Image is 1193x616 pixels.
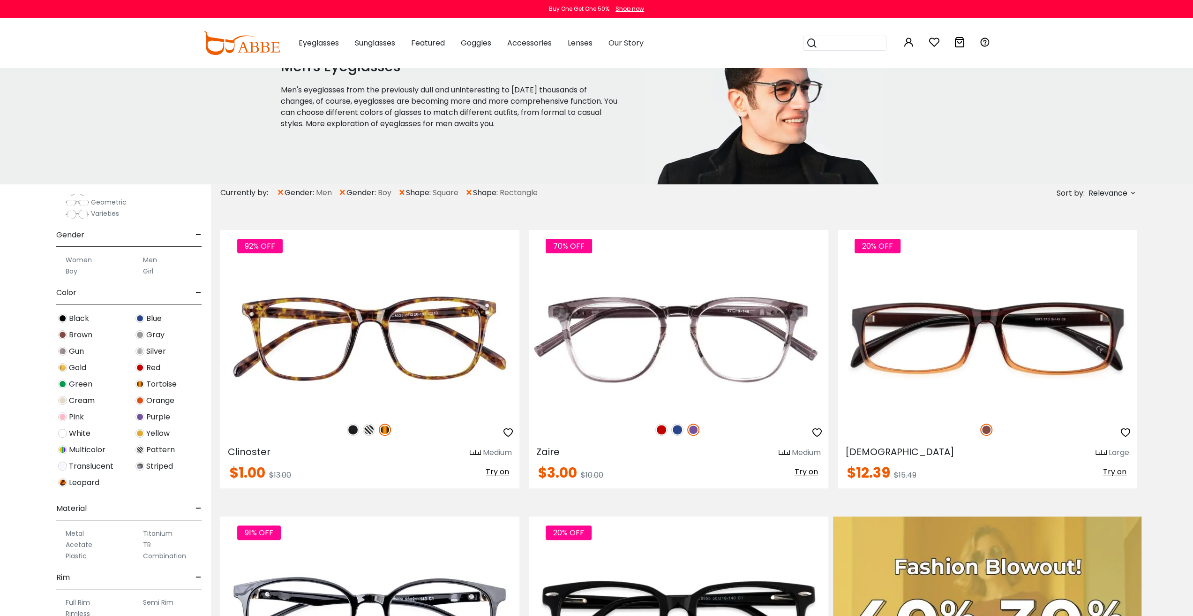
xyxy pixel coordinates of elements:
[195,497,202,520] span: -
[411,38,445,48] span: Featured
[398,184,406,201] span: ×
[269,470,291,480] span: $13.00
[500,187,538,198] span: Rectangle
[346,187,378,198] span: gender:
[470,449,481,456] img: size ruler
[1057,188,1085,198] span: Sort by:
[1088,185,1127,202] span: Relevance
[363,424,375,436] img: Pattern
[461,38,491,48] span: Goggles
[58,478,67,487] img: Leopard
[56,224,84,246] span: Gender
[894,470,916,480] span: $15.49
[483,447,512,458] div: Medium
[568,38,593,48] span: Lenses
[143,550,186,562] label: Combination
[58,429,67,438] img: White
[316,187,332,198] span: Men
[66,209,89,219] img: Varieties.png
[299,38,339,48] span: Eyeglasses
[220,264,519,413] img: Tortoise Clinoster - Plastic ,Universal Bridge Fit
[486,466,509,477] span: Try on
[146,379,177,390] span: Tortoise
[615,5,644,13] div: Shop now
[56,497,87,520] span: Material
[58,314,67,323] img: Black
[379,424,391,436] img: Tortoise
[66,198,89,207] img: Geometric.png
[847,463,890,483] span: $12.39
[143,254,157,266] label: Men
[581,470,603,480] span: $10.00
[285,187,316,198] span: gender:
[529,264,828,413] a: Purple Zaire - TR ,Universal Bridge Fit
[66,266,77,277] label: Boy
[143,539,151,550] label: TR
[980,424,992,436] img: Brown
[135,363,144,372] img: Red
[66,539,92,550] label: Acetate
[230,463,265,483] span: $1.00
[91,209,119,218] span: Varieties
[69,379,92,390] span: Green
[203,31,280,55] img: abbeglasses.com
[228,445,270,458] span: Clinoster
[795,466,818,477] span: Try on
[135,445,144,454] img: Pattern
[146,444,175,456] span: Pattern
[135,396,144,405] img: Orange
[66,528,84,539] label: Metal
[69,313,89,324] span: Black
[69,444,105,456] span: Multicolor
[69,428,90,439] span: White
[195,566,202,589] span: -
[465,184,473,201] span: ×
[135,380,144,388] img: Tortoise
[277,184,285,201] span: ×
[58,363,67,372] img: Gold
[433,187,458,198] span: Square
[855,239,900,253] span: 20% OFF
[58,330,67,339] img: Brown
[146,395,174,406] span: Orange
[845,445,954,458] span: [DEMOGRAPHIC_DATA]
[69,477,99,488] span: Leopard
[655,424,668,436] img: Red
[58,347,67,356] img: Gun
[58,412,67,421] img: Pink
[69,346,84,357] span: Gun
[687,424,699,436] img: Purple
[792,466,821,478] button: Try on
[838,264,1137,413] img: Brown Isaiah - TR ,Universal Bridge Fit
[58,380,67,388] img: Green
[135,412,144,421] img: Purple
[1100,466,1129,478] button: Try on
[355,38,395,48] span: Sunglasses
[281,84,622,129] p: Men's eyeglasses from the previously dull and uninteresting to [DATE] thousands of changes, of co...
[135,429,144,438] img: Yellow
[135,347,144,356] img: Silver
[69,411,84,423] span: Pink
[779,449,790,456] img: size ruler
[195,224,202,246] span: -
[135,314,144,323] img: Blue
[671,424,683,436] img: Blue
[546,239,592,253] span: 70% OFF
[66,254,92,266] label: Women
[91,198,127,207] span: Geometric
[69,395,95,406] span: Cream
[549,5,609,13] div: Buy One Get One 50%
[146,428,170,439] span: Yellow
[143,266,153,277] label: Girl
[281,58,622,75] h1: Men's Eyeglasses
[507,38,552,48] span: Accessories
[1095,449,1107,456] img: size ruler
[58,445,67,454] img: Multicolor
[338,184,346,201] span: ×
[1109,447,1129,458] div: Large
[146,346,166,357] span: Silver
[143,597,173,608] label: Semi Rim
[546,525,592,540] span: 20% OFF
[347,424,359,436] img: Matte Black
